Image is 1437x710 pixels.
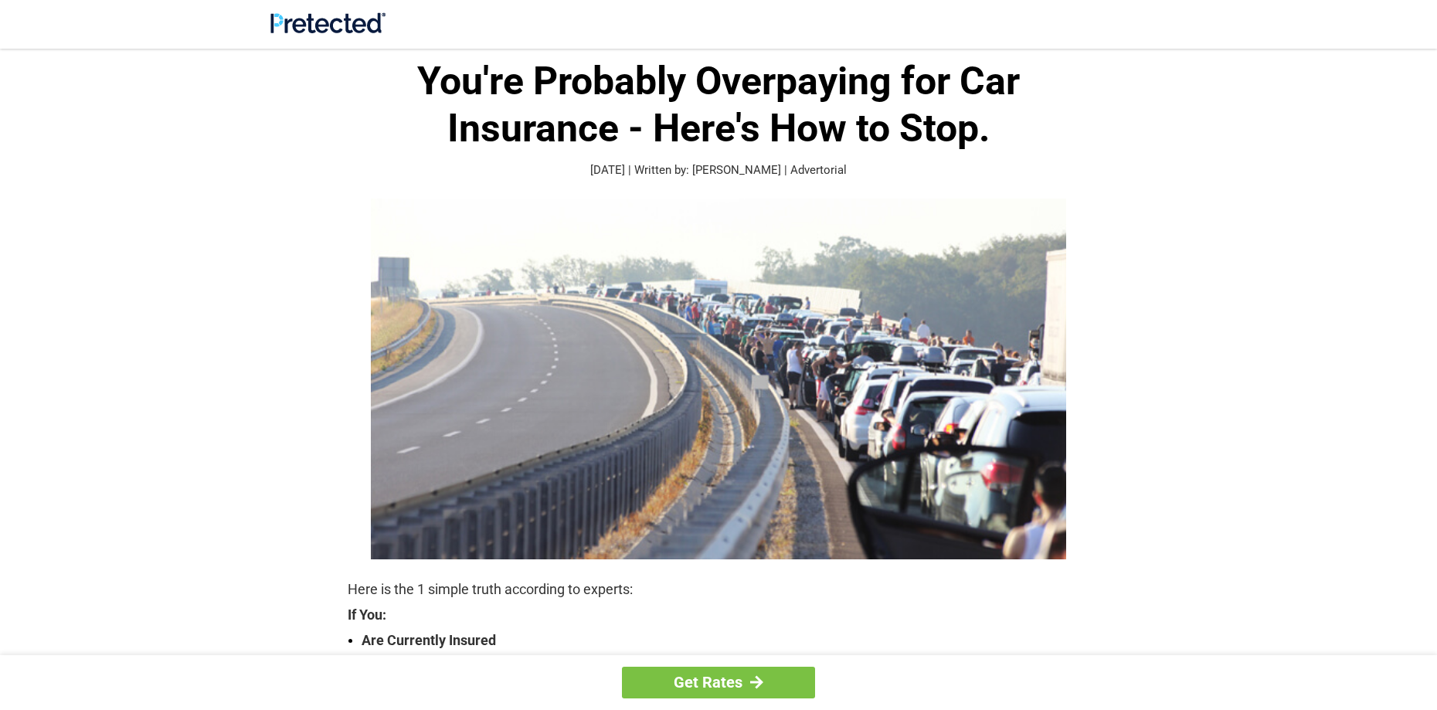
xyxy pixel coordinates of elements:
[348,608,1089,622] strong: If You:
[362,630,1089,651] strong: Are Currently Insured
[622,667,815,698] a: Get Rates
[362,651,1089,673] strong: Are Over The Age Of [DEMOGRAPHIC_DATA]
[270,22,386,36] a: Site Logo
[270,12,386,33] img: Site Logo
[348,58,1089,152] h1: You're Probably Overpaying for Car Insurance - Here's How to Stop.
[348,579,1089,600] p: Here is the 1 simple truth according to experts:
[348,161,1089,179] p: [DATE] | Written by: [PERSON_NAME] | Advertorial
